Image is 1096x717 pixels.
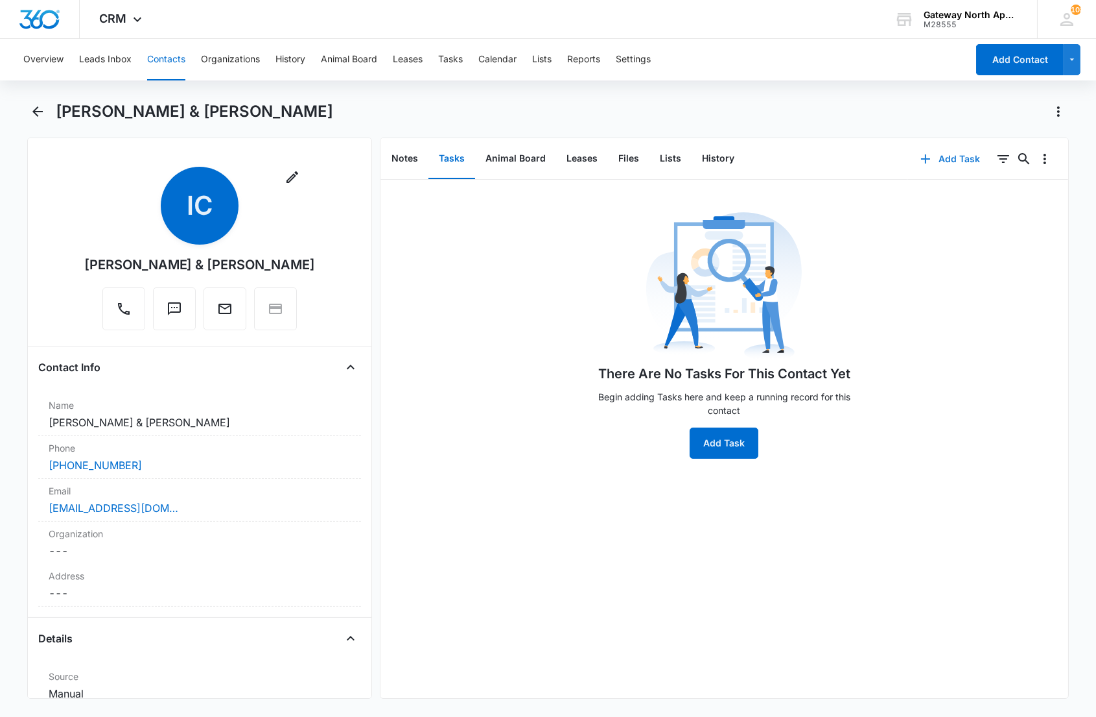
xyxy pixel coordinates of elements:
button: Calendar [478,39,517,80]
button: Animal Board [475,139,556,179]
dd: Manual [49,686,350,701]
button: Reports [567,39,600,80]
button: Leads Inbox [79,39,132,80]
button: Text [153,287,196,330]
button: Add Task [690,428,758,459]
div: account name [924,10,1018,20]
h1: [PERSON_NAME] & [PERSON_NAME] [56,102,333,121]
div: Phone[PHONE_NUMBER] [38,436,360,479]
div: Organization--- [38,522,360,564]
button: Organizations [201,39,260,80]
button: Leases [393,39,423,80]
label: Phone [49,441,350,455]
button: Overview [23,39,64,80]
button: History [275,39,305,80]
label: Name [49,398,350,412]
button: Leases [556,139,608,179]
label: Email [49,484,350,498]
h1: There Are No Tasks For This Contact Yet [598,364,850,383]
dd: --- [49,585,350,601]
dd: --- [49,543,350,559]
span: IC [161,167,239,245]
button: Lists [649,139,692,179]
div: account id [924,20,1018,29]
button: Back [27,101,47,122]
button: Call [102,287,145,330]
span: 108 [1071,5,1081,15]
label: Organization [49,527,350,541]
a: Email [204,308,246,319]
a: Call [102,308,145,319]
button: Actions [1048,101,1069,122]
button: Contacts [147,39,185,80]
button: Add Task [907,143,993,175]
h4: Details [38,631,73,646]
div: Name[PERSON_NAME] & [PERSON_NAME] [38,393,360,436]
label: Source [49,670,350,683]
button: Email [204,287,246,330]
a: [EMAIL_ADDRESS][DOMAIN_NAME] [49,500,178,516]
button: Notes [381,139,428,179]
button: Lists [532,39,552,80]
div: Email[EMAIL_ADDRESS][DOMAIN_NAME] [38,479,360,522]
button: Files [608,139,649,179]
button: Close [340,357,361,378]
img: No Data [646,208,802,364]
button: Tasks [428,139,475,179]
button: Add Contact [976,44,1064,75]
dd: [PERSON_NAME] & [PERSON_NAME] [49,415,350,430]
div: notifications count [1071,5,1081,15]
div: SourceManual [38,664,360,707]
button: Animal Board [321,39,377,80]
button: Tasks [438,39,463,80]
button: Filters [993,149,1014,169]
button: Close [340,628,361,649]
button: History [692,139,745,179]
label: Address [49,569,350,583]
div: [PERSON_NAME] & [PERSON_NAME] [84,255,316,274]
span: CRM [99,12,126,25]
button: Settings [616,39,651,80]
button: Search... [1014,149,1034,169]
p: Begin adding Tasks here and keep a running record for this contact [588,390,860,417]
a: [PHONE_NUMBER] [49,457,142,473]
h4: Contact Info [38,359,100,375]
button: Overflow Menu [1034,149,1055,169]
div: Address--- [38,564,360,607]
a: Text [153,308,196,319]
